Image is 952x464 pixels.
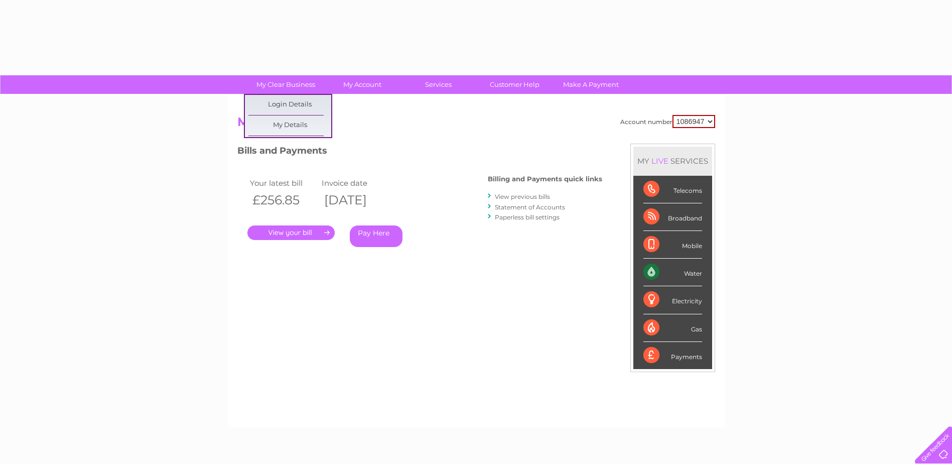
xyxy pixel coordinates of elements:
div: MY SERVICES [633,147,712,175]
a: My Account [321,75,403,94]
div: Mobile [643,231,702,259]
a: My Clear Business [244,75,327,94]
div: Broadband [643,203,702,231]
td: Your latest bill [247,176,320,190]
a: My Details [248,115,331,136]
h4: Billing and Payments quick links [488,175,602,183]
a: Services [397,75,480,94]
div: Water [643,259,702,286]
td: Invoice date [319,176,391,190]
h2: My Account [237,115,715,134]
a: Login Details [248,95,331,115]
a: Customer Help [473,75,556,94]
div: Account number [620,115,715,128]
div: Telecoms [643,176,702,203]
th: [DATE] [319,190,391,210]
div: Gas [643,314,702,342]
h3: Bills and Payments [237,144,602,161]
a: My Preferences [248,136,331,156]
a: . [247,225,335,240]
a: Paperless bill settings [495,213,560,221]
th: £256.85 [247,190,320,210]
a: Statement of Accounts [495,203,565,211]
a: Pay Here [350,225,402,247]
a: View previous bills [495,193,550,200]
a: Make A Payment [550,75,632,94]
div: LIVE [649,156,670,166]
div: Electricity [643,286,702,314]
div: Payments [643,342,702,369]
